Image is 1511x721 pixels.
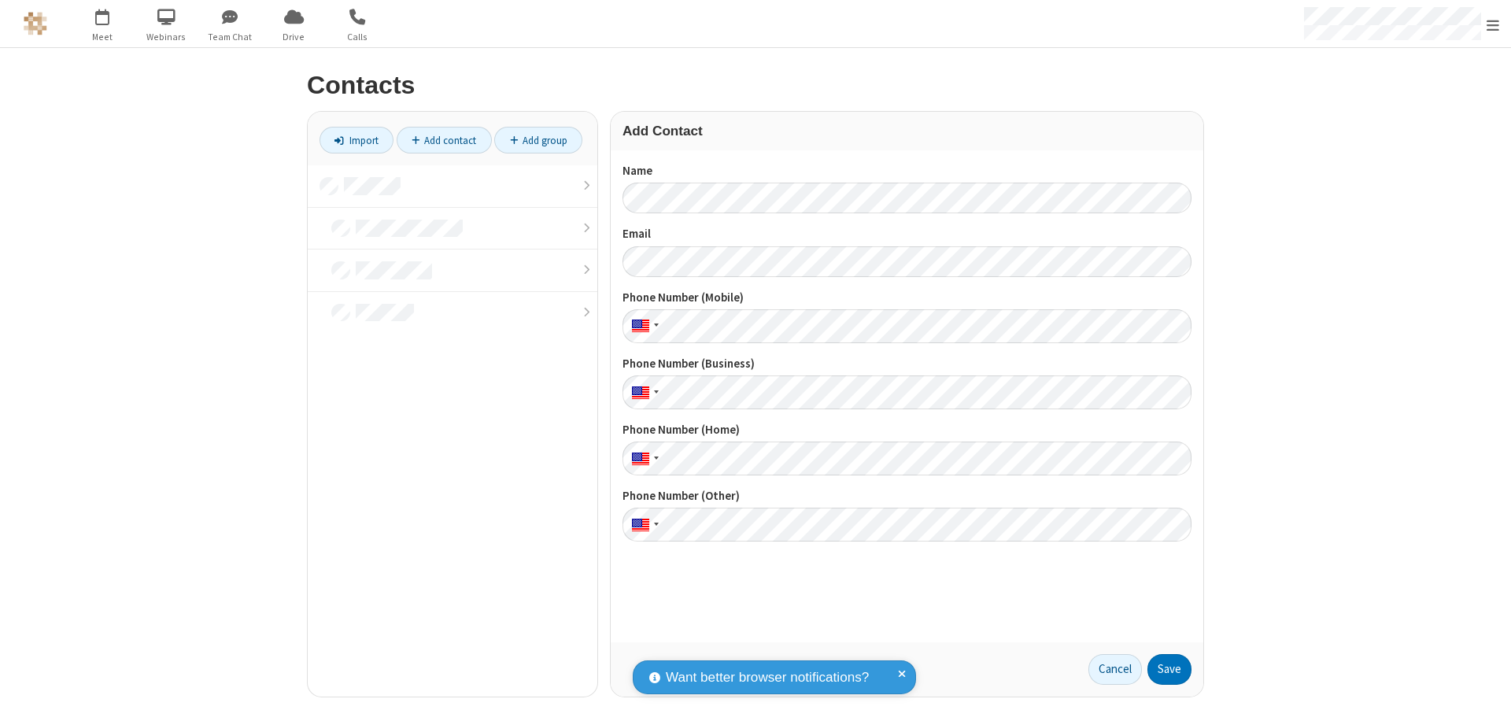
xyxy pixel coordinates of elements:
label: Phone Number (Home) [623,421,1191,439]
span: Calls [328,30,387,44]
div: United States: + 1 [623,508,663,542]
span: Meet [73,30,132,44]
a: Cancel [1088,654,1142,686]
span: Want better browser notifications? [666,667,869,688]
label: Phone Number (Other) [623,487,1191,505]
div: United States: + 1 [623,375,663,409]
a: Add contact [397,127,492,153]
span: Drive [264,30,323,44]
label: Phone Number (Business) [623,355,1191,373]
span: Team Chat [201,30,260,44]
button: Save [1147,654,1191,686]
div: United States: + 1 [623,442,663,475]
label: Name [623,162,1191,180]
a: Add group [494,127,582,153]
a: Import [320,127,393,153]
h3: Add Contact [623,124,1191,139]
label: Phone Number (Mobile) [623,289,1191,307]
img: QA Selenium DO NOT DELETE OR CHANGE [24,12,47,35]
span: Webinars [137,30,196,44]
div: United States: + 1 [623,309,663,343]
h2: Contacts [307,72,1204,99]
label: Email [623,225,1191,243]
